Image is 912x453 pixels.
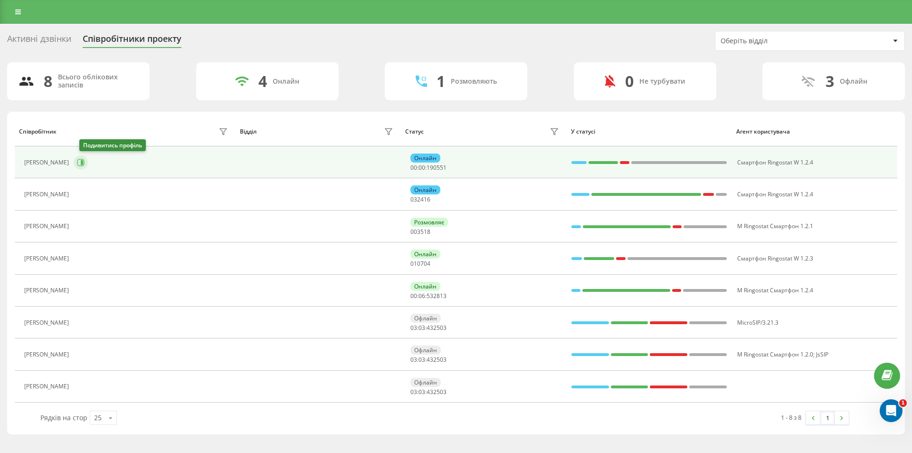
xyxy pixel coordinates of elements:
font: 25 [433,324,440,332]
span: 03 [440,356,446,364]
font: 0 [625,71,634,91]
font: 1 - 8 з 8 [781,413,801,422]
font: Розмовляють [451,77,497,86]
font: 00:06:53 [410,292,433,300]
font: Смартфон Ringostat W 1.2.4 [737,190,813,198]
font: Розмовляє [414,218,444,226]
font: [PERSON_NAME] [24,350,69,358]
font: 1 [826,414,829,422]
span: 13 [440,292,446,300]
font: JsSIP [816,350,828,358]
span: 18 [424,228,430,236]
font: 03 [410,195,417,203]
font: Онлайн [273,77,299,86]
iframe: Живий чат у інтеркомі [880,399,902,422]
font: 03:03:43 [410,324,433,332]
span: 03 [440,324,446,332]
font: M Ringostat Смартфон 1.2.1 [737,222,813,230]
font: Онлайн [414,250,437,258]
font: Статус [405,127,424,135]
font: [PERSON_NAME] [24,254,69,262]
font: 3 [826,71,834,91]
font: [PERSON_NAME] [24,190,69,198]
font: MicroSIP/3.21.3 [737,318,779,327]
font: [PERSON_NAME] [24,382,69,390]
font: Онлайн [414,154,437,162]
font: 28 [433,292,440,300]
font: 07 [417,260,424,268]
font: Смартфон Ringostat W 1.2.3 [737,254,813,262]
font: Співробітник [19,127,57,135]
font: 25 [433,388,440,396]
font: Офлайн [414,378,437,386]
font: 03:03:43 [410,356,433,364]
font: [PERSON_NAME] [24,222,69,230]
font: 01 [410,260,417,268]
span: 51 [440,164,446,172]
font: Всього облікових записів [58,72,118,89]
font: Онлайн [414,186,437,194]
font: 03:03:43 [410,388,433,396]
font: 00:00:19 [410,164,433,172]
font: Офлайн [414,314,437,322]
font: 25 [94,413,102,422]
font: 24 [417,195,424,203]
font: Офлайн [414,346,437,354]
font: 1 [437,71,445,91]
span: 03 [440,388,446,396]
font: Оберіть відділ [721,36,768,45]
font: 05 [433,164,440,172]
font: 8 [44,71,52,91]
font: Смартфон Ringostat W 1.2.4 [737,158,813,166]
font: Офлайн [840,77,867,86]
font: 1 [901,400,905,406]
font: Онлайн [414,282,437,290]
font: M Ringostat Смартфон 1.2.4 [737,286,813,294]
font: 35 [417,228,424,236]
font: 00 [410,228,417,236]
font: Не турбувати [639,77,685,86]
font: [PERSON_NAME] [24,158,69,166]
font: M Ringostat Смартфон 1.2.0 [737,350,813,358]
span: 16 [424,195,430,203]
font: Агент користувача [736,127,790,135]
font: У статусі [571,127,595,135]
font: Рядків на стор [40,413,87,422]
font: 25 [433,356,440,364]
font: [PERSON_NAME] [24,286,69,294]
font: 4 [258,71,267,91]
span: 04 [424,260,430,268]
font: Активні дзвінки [7,33,71,44]
font: Співробітники проекту [83,33,181,44]
font: Подивитись профіль [83,141,142,149]
font: Відділ [240,127,256,135]
font: [PERSON_NAME] [24,318,69,327]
